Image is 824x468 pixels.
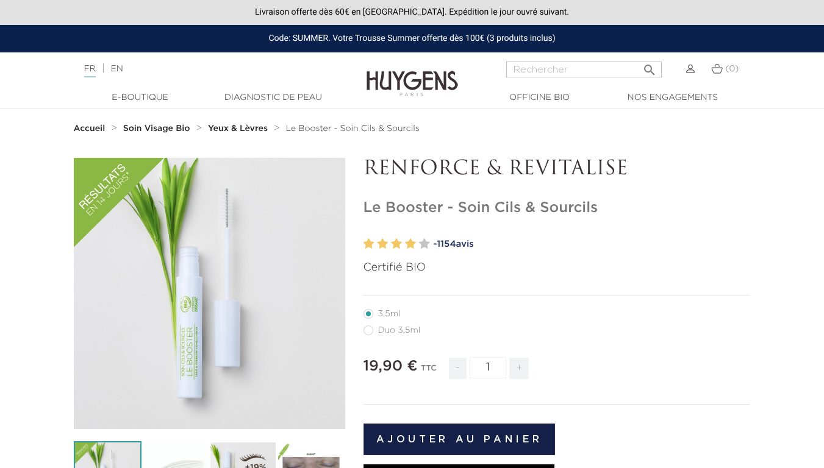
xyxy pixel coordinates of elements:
h1: Le Booster - Soin Cils & Sourcils [364,199,751,217]
a: Soin Visage Bio [123,124,193,133]
a: E-Boutique [79,91,201,104]
span: 19,90 € [364,359,418,374]
p: Certifié BIO [364,260,751,276]
a: Accueil [74,124,108,133]
label: 4 [405,235,416,253]
a: Diagnostic de peau [212,91,334,104]
strong: Accueil [74,124,106,133]
a: Yeux & Lèvres [208,124,271,133]
label: Duo 3,5ml [364,325,435,335]
label: 3,5ml [364,309,415,319]
span: + [509,358,529,379]
a: FR [84,65,96,77]
strong: Soin Visage Bio [123,124,190,133]
label: 2 [377,235,388,253]
strong: Yeux & Lèvres [208,124,268,133]
input: Rechercher [506,62,662,77]
span: 1154 [437,239,456,249]
a: EN [110,65,123,73]
div: TTC [421,355,437,388]
span: (0) [725,65,739,73]
a: Officine Bio [479,91,601,104]
i:  [642,59,657,74]
img: Huygens [367,51,458,98]
span: - [449,358,466,379]
p: RENFORCE & REVITALISE [364,158,751,181]
button: Ajouter au panier [364,424,556,455]
label: 1 [364,235,374,253]
div: | [78,62,334,76]
input: Quantité [470,357,506,378]
button:  [639,58,661,74]
a: -1154avis [434,235,751,253]
label: 3 [391,235,402,253]
a: Nos engagements [612,91,734,104]
label: 5 [419,235,430,253]
a: Le Booster - Soin Cils & Sourcils [285,124,419,133]
span: Le Booster - Soin Cils & Sourcils [285,124,419,133]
